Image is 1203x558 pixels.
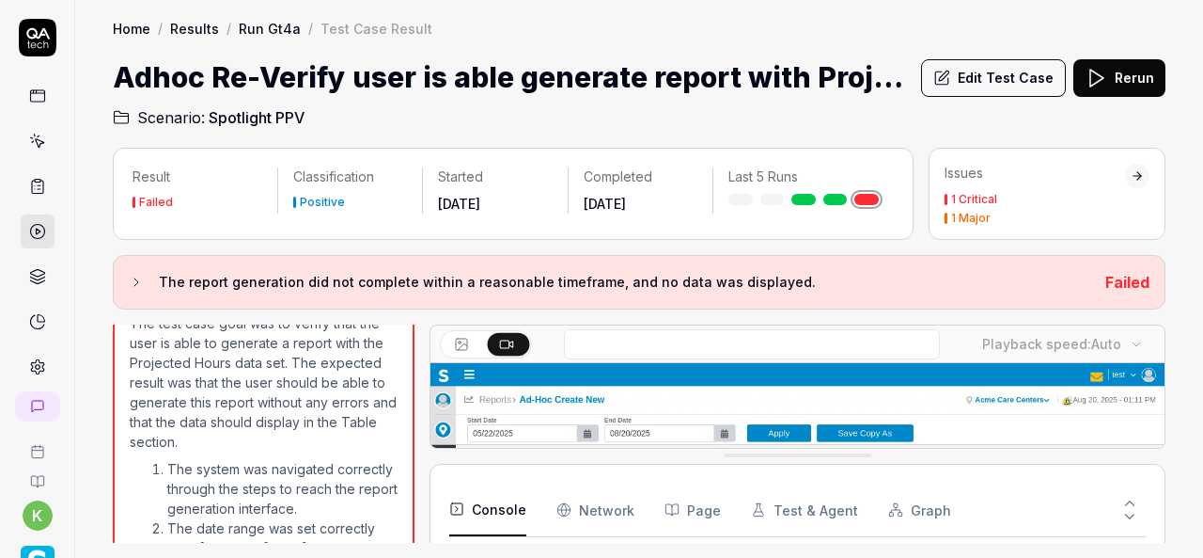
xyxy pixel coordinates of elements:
[945,164,1125,183] div: Issues
[1073,59,1165,97] button: Rerun
[556,484,634,536] button: Network
[227,19,231,38] div: /
[158,19,163,38] div: /
[293,167,407,186] p: Classification
[113,19,150,38] a: Home
[113,106,305,129] a: Scenario:Spotlight PPV
[15,391,60,422] a: New conversation
[239,19,301,38] a: Run Gt4a
[133,106,205,129] span: Scenario:
[751,484,858,536] button: Test & Agent
[664,484,721,536] button: Page
[130,313,398,452] p: The test case goal was to verify that the user is able to generate a report with the Projected Ho...
[308,19,313,38] div: /
[159,271,1090,294] h3: The report generation did not complete within a reasonable timeframe, and no data was displayed.
[209,106,305,129] span: Spotlight PPV
[888,484,951,536] button: Graph
[170,19,219,38] a: Results
[8,459,67,489] a: Documentation
[320,19,432,38] div: Test Case Result
[167,518,398,558] li: The date range was set correctly from [DATE] to [DATE].
[1105,273,1149,292] span: Failed
[113,56,906,99] h1: Adhoc Re-Verify user is able generate report with Projected Hours data set
[133,167,262,186] p: Result
[584,196,626,212] time: [DATE]
[8,429,67,459] a: Book a call with us
[167,459,398,518] li: The system was navigated correctly through the steps to reach the report generation interface.
[139,197,173,208] div: Failed
[438,167,552,186] p: Started
[129,271,1090,294] button: The report generation did not complete within a reasonable timeframe, and no data was displayed.
[584,167,697,186] p: Completed
[951,194,997,205] div: 1 Critical
[438,196,480,212] time: [DATE]
[728,167,879,186] p: Last 5 Runs
[921,59,1066,97] button: Edit Test Case
[23,501,53,531] button: k
[982,334,1121,354] div: Playback speed:
[951,213,991,224] div: 1 Major
[300,197,345,208] div: Positive
[449,484,526,536] button: Console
